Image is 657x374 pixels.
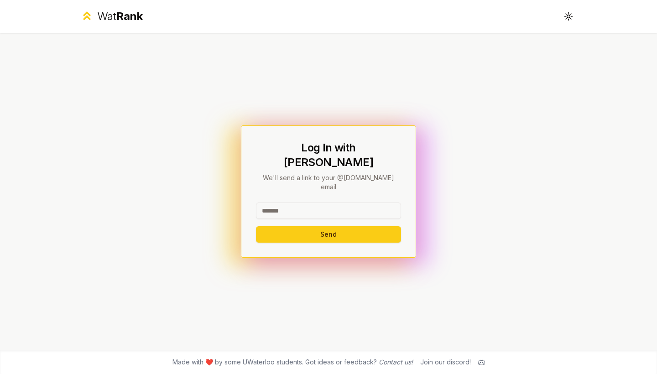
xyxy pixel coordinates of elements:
[172,358,413,367] span: Made with ❤️ by some UWaterloo students. Got ideas or feedback?
[80,9,143,24] a: WatRank
[116,10,143,23] span: Rank
[379,358,413,366] a: Contact us!
[256,140,401,170] h1: Log In with [PERSON_NAME]
[420,358,471,367] div: Join our discord!
[256,226,401,243] button: Send
[97,9,143,24] div: Wat
[256,173,401,192] p: We'll send a link to your @[DOMAIN_NAME] email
